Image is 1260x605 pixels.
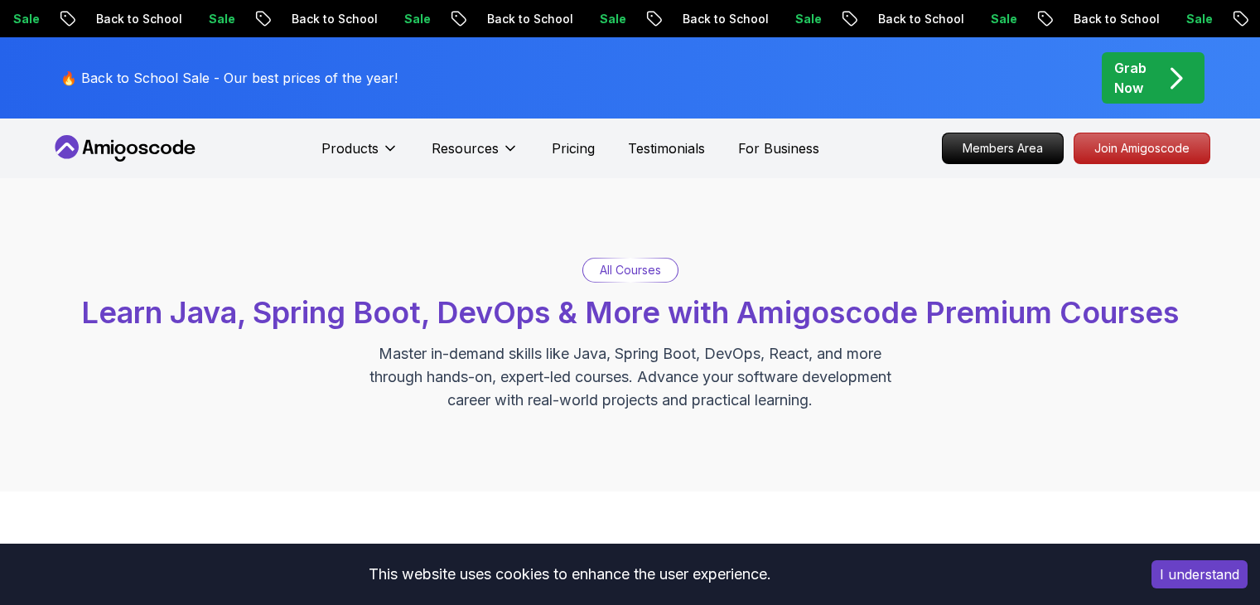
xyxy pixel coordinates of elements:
[582,11,635,27] p: Sale
[432,138,499,158] p: Resources
[81,294,1179,331] span: Learn Java, Spring Boot, DevOps & More with Amigoscode Premium Courses
[191,11,244,27] p: Sale
[1074,133,1209,163] p: Join Amigoscode
[321,138,379,158] p: Products
[738,138,819,158] a: For Business
[628,138,705,158] a: Testimonials
[861,11,973,27] p: Back to School
[470,11,582,27] p: Back to School
[1074,133,1210,164] a: Join Amigoscode
[12,556,1127,593] div: This website uses cookies to enhance the user experience.
[274,11,387,27] p: Back to School
[1151,560,1248,588] button: Accept cookies
[321,138,398,172] button: Products
[943,133,1063,163] p: Members Area
[1114,58,1147,98] p: Grab Now
[942,133,1064,164] a: Members Area
[973,11,1026,27] p: Sale
[1169,11,1222,27] p: Sale
[387,11,440,27] p: Sale
[1056,11,1169,27] p: Back to School
[665,11,778,27] p: Back to School
[552,138,595,158] a: Pricing
[432,138,519,172] button: Resources
[60,68,398,88] p: 🔥 Back to School Sale - Our best prices of the year!
[600,262,661,278] p: All Courses
[778,11,831,27] p: Sale
[352,342,909,412] p: Master in-demand skills like Java, Spring Boot, DevOps, React, and more through hands-on, expert-...
[79,11,191,27] p: Back to School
